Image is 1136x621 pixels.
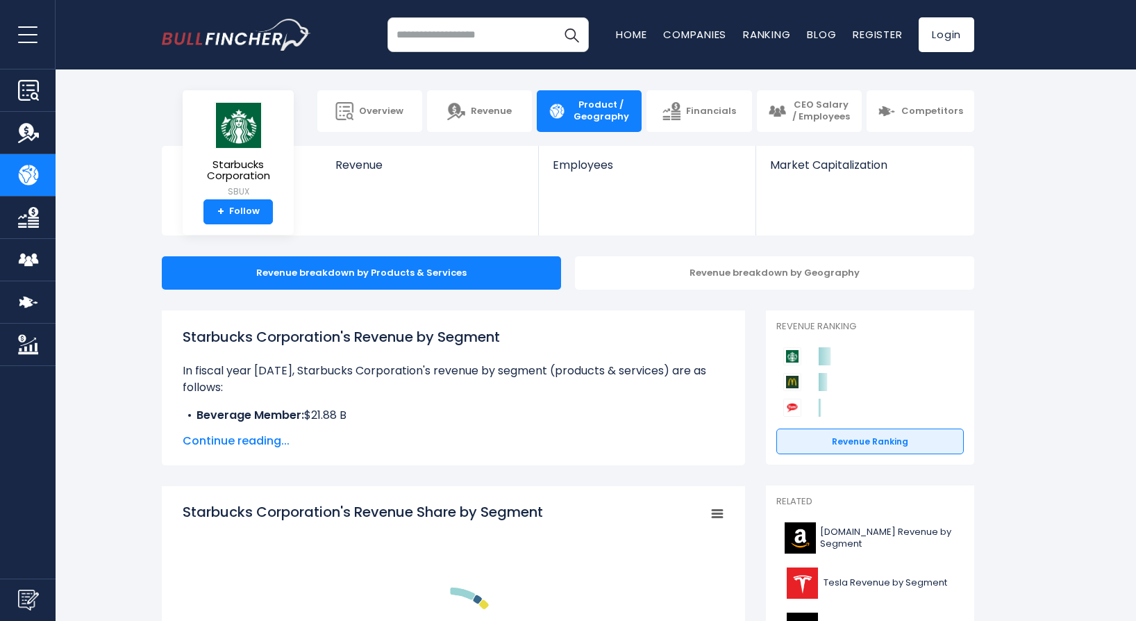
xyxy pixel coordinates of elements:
[335,158,525,172] span: Revenue
[867,90,974,132] a: Competitors
[783,347,801,365] img: Starbucks Corporation competitors logo
[776,429,964,455] a: Revenue Ranking
[776,321,964,333] p: Revenue Ranking
[553,158,741,172] span: Employees
[785,568,819,599] img: TSLA logo
[686,106,736,117] span: Financials
[757,90,862,132] a: CEO Salary / Employees
[539,146,755,195] a: Employees
[217,206,224,218] strong: +
[203,199,273,224] a: +Follow
[197,407,304,423] b: Beverage Member:
[183,407,724,424] li: $21.88 B
[783,373,801,391] img: McDonald's Corporation competitors logo
[901,106,963,117] span: Competitors
[756,146,973,195] a: Market Capitalization
[663,27,726,42] a: Companies
[792,99,851,123] span: CEO Salary / Employees
[776,496,964,508] p: Related
[427,90,532,132] a: Revenue
[571,99,630,123] span: Product / Geography
[743,27,790,42] a: Ranking
[770,158,959,172] span: Market Capitalization
[471,106,512,117] span: Revenue
[575,256,974,290] div: Revenue breakdown by Geography
[193,101,283,199] a: Starbucks Corporation SBUX
[183,502,543,522] tspan: Starbucks Corporation's Revenue Share by Segment
[321,146,539,195] a: Revenue
[776,519,964,557] a: [DOMAIN_NAME] Revenue by Segment
[183,326,724,347] h1: Starbucks Corporation's Revenue by Segment
[820,527,955,550] span: [DOMAIN_NAME] Revenue by Segment
[554,17,589,52] button: Search
[194,185,283,198] small: SBUX
[853,27,902,42] a: Register
[162,19,311,51] a: Go to homepage
[783,399,801,417] img: Yum! Brands competitors logo
[919,17,974,52] a: Login
[824,577,947,589] span: Tesla Revenue by Segment
[317,90,422,132] a: Overview
[776,564,964,602] a: Tesla Revenue by Segment
[194,159,283,182] span: Starbucks Corporation
[537,90,642,132] a: Product / Geography
[162,256,561,290] div: Revenue breakdown by Products & Services
[359,106,403,117] span: Overview
[183,363,724,396] p: In fiscal year [DATE], Starbucks Corporation's revenue by segment (products & services) are as fo...
[785,522,816,554] img: AMZN logo
[646,90,751,132] a: Financials
[616,27,646,42] a: Home
[183,433,724,449] span: Continue reading...
[807,27,836,42] a: Blog
[162,19,311,51] img: bullfincher logo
